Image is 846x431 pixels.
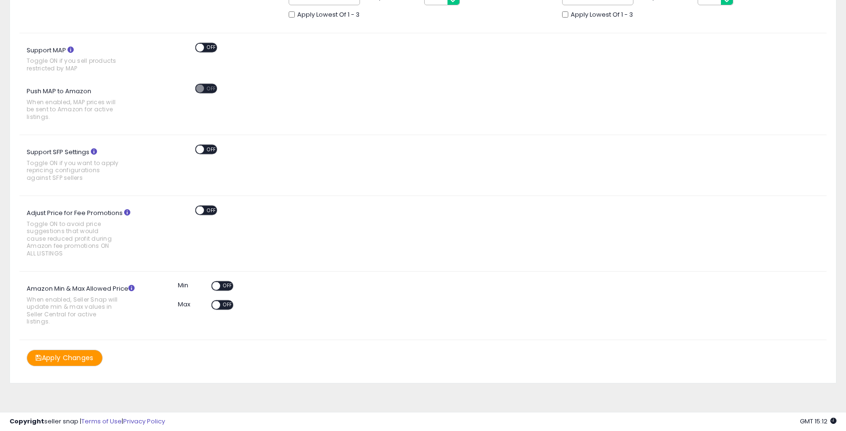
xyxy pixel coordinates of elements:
span: OFF [204,43,219,51]
label: Adjust Price for Fee Promotions [19,206,142,262]
span: Apply Lowest Of 1 - 3 [297,10,360,20]
span: OFF [204,85,219,93]
a: Terms of Use [81,417,122,426]
label: Support MAP [19,43,142,77]
span: 2025-08-13 15:12 GMT [800,417,836,426]
span: OFF [220,282,235,290]
span: OFF [220,301,235,309]
div: seller snap | | [10,417,165,426]
a: Privacy Policy [123,417,165,426]
span: Toggle ON if you want to apply repricing configurations against SFP sellers [27,159,119,181]
label: Max [178,300,190,309]
span: When enabled, MAP prices will be sent to Amazon for active listings. [27,98,119,120]
label: Support SFP Settings [19,145,142,186]
label: Amazon Min & Max Allowed Price [19,281,142,330]
span: Toggle ON if you sell products restricted by MAP [27,57,119,72]
strong: Copyright [10,417,44,426]
span: OFF [204,206,219,215]
label: Push MAP to Amazon [19,84,142,125]
label: Min [178,281,188,290]
span: Apply Lowest Of 1 - 3 [571,10,633,20]
button: Apply Changes [27,350,103,366]
span: OFF [204,146,219,154]
span: When enabled, Seller Snap will update min & max values in Seller Central for active listings. [27,296,119,325]
span: Toggle ON to avoid price suggestions that would cause reduced profit during Amazon fee promotions... [27,220,119,257]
